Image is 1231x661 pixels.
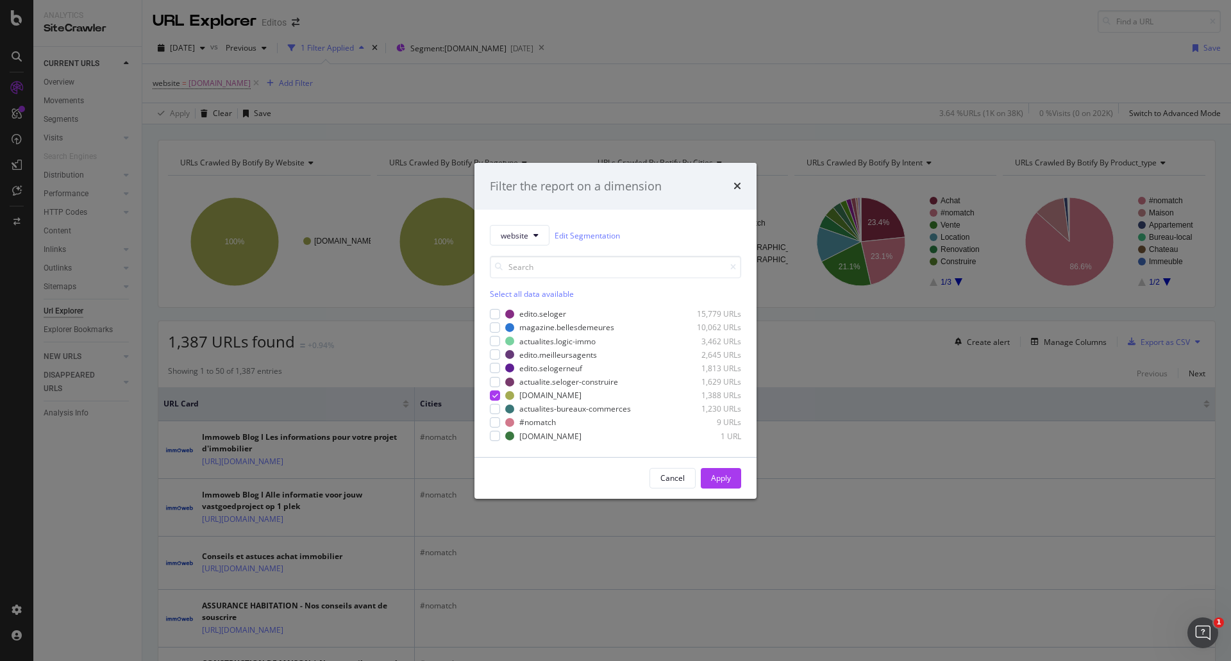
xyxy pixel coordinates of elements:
[678,403,741,414] div: 1,230 URLs
[519,403,631,414] div: actualites-bureaux-commerces
[519,430,582,441] div: [DOMAIN_NAME]
[490,289,741,299] div: Select all data available
[555,229,620,242] a: Edit Segmentation
[519,390,582,401] div: [DOMAIN_NAME]
[519,376,618,387] div: actualite.seloger-construire
[501,230,528,241] span: website
[519,308,566,319] div: edito.seloger
[678,322,741,333] div: 10,062 URLs
[1187,617,1218,648] iframe: Intercom live chat
[678,417,741,428] div: 9 URLs
[490,225,549,246] button: website
[678,376,741,387] div: 1,629 URLs
[519,322,614,333] div: magazine.bellesdemeures
[678,336,741,347] div: 3,462 URLs
[490,256,741,278] input: Search
[519,336,596,347] div: actualites.logic-immo
[519,417,556,428] div: #nomatch
[678,363,741,374] div: 1,813 URLs
[701,468,741,489] button: Apply
[678,390,741,401] div: 1,388 URLs
[519,363,582,374] div: edito.selogerneuf
[660,473,685,483] div: Cancel
[678,349,741,360] div: 2,645 URLs
[733,178,741,194] div: times
[649,468,696,489] button: Cancel
[678,430,741,441] div: 1 URL
[474,162,757,498] div: modal
[1214,617,1224,628] span: 1
[678,308,741,319] div: 15,779 URLs
[519,349,597,360] div: edito.meilleursagents
[711,473,731,483] div: Apply
[490,178,662,194] div: Filter the report on a dimension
